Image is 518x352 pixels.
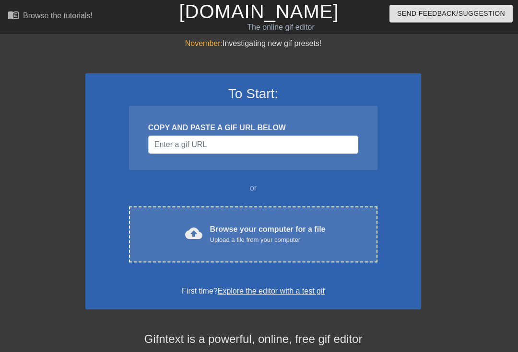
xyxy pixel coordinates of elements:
[179,1,339,22] a: [DOMAIN_NAME]
[85,38,421,49] div: Investigating new gif presets!
[185,225,202,242] span: cloud_upload
[110,182,396,194] div: or
[185,39,223,47] span: November:
[148,122,358,134] div: COPY AND PASTE A GIF URL BELOW
[389,5,513,23] button: Send Feedback/Suggestion
[210,224,326,245] div: Browse your computer for a file
[98,86,409,102] h3: To Start:
[210,235,326,245] div: Upload a file from your computer
[8,9,19,21] span: menu_book
[177,22,384,33] div: The online gif editor
[98,285,409,297] div: First time?
[148,136,358,154] input: Username
[397,8,505,20] span: Send Feedback/Suggestion
[23,11,93,20] div: Browse the tutorials!
[85,332,421,346] h4: Gifntext is a powerful, online, free gif editor
[218,287,325,295] a: Explore the editor with a test gif
[8,9,93,24] a: Browse the tutorials!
